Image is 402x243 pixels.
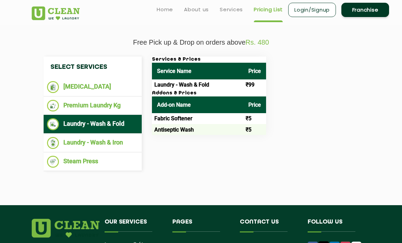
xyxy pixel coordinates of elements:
[152,90,266,96] h3: Addons & Prices
[243,113,266,124] td: ₹5
[246,39,269,46] span: Rs. 480
[47,100,138,112] li: Premium Laundry Kg
[47,118,138,130] li: Laundry - Wash & Fold
[240,219,297,232] h4: Contact us
[47,137,138,149] li: Laundry - Wash & Iron
[47,81,138,93] li: [MEDICAL_DATA]
[152,96,243,113] th: Add-on Name
[47,156,138,168] li: Steam Press
[172,219,230,232] h4: Pages
[47,118,59,130] img: Laundry - Wash & Fold
[47,156,59,168] img: Steam Press
[243,79,266,90] td: ₹99
[32,6,80,20] img: UClean Laundry and Dry Cleaning
[157,5,173,14] a: Home
[243,63,266,79] th: Price
[220,5,243,14] a: Services
[254,5,283,14] a: Pricing List
[152,57,266,63] h3: Services & Prices
[47,100,59,112] img: Premium Laundry Kg
[184,5,209,14] a: About us
[32,39,370,46] p: Free Pick up & Drop on orders above
[152,63,243,79] th: Service Name
[152,124,243,135] td: Antiseptic Wash
[243,96,266,113] th: Price
[44,57,142,78] h4: Select Services
[47,137,59,149] img: Laundry - Wash & Iron
[32,219,99,238] img: logo.png
[47,81,59,93] img: Dry Cleaning
[105,219,162,232] h4: Our Services
[308,219,370,232] h4: Follow us
[152,113,243,124] td: Fabric Softener
[341,3,389,17] a: Franchise
[243,124,266,135] td: ₹5
[288,3,336,17] a: Login/Signup
[152,79,243,90] td: Laundry - Wash & Fold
